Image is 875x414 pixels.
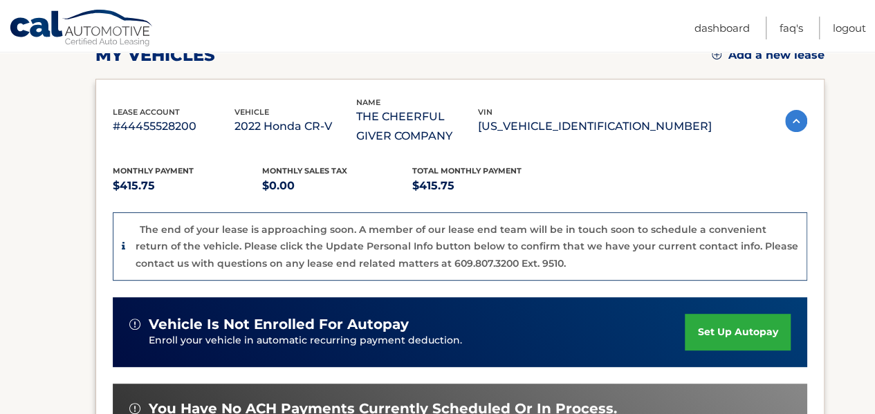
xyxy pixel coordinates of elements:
p: $0.00 [262,176,412,196]
p: THE CHEERFUL GIVER COMPANY [356,107,478,146]
img: alert-white.svg [129,403,140,414]
p: The end of your lease is approaching soon. A member of our lease end team will be in touch soon t... [136,223,798,270]
span: vehicle [234,107,269,117]
img: accordion-active.svg [785,110,807,132]
h2: my vehicles [95,45,215,66]
img: add.svg [712,50,721,59]
a: Logout [833,17,866,39]
p: $415.75 [113,176,263,196]
a: FAQ's [780,17,803,39]
span: vehicle is not enrolled for autopay [149,316,409,333]
span: name [356,97,380,107]
a: set up autopay [685,314,790,350]
p: $415.75 [412,176,562,196]
span: Total Monthly Payment [412,166,522,176]
a: Cal Automotive [9,9,154,49]
a: Dashboard [694,17,750,39]
p: [US_VEHICLE_IDENTIFICATION_NUMBER] [478,117,712,136]
span: Monthly Payment [113,166,194,176]
span: Monthly sales Tax [262,166,347,176]
p: #44455528200 [113,117,234,136]
p: 2022 Honda CR-V [234,117,356,136]
p: Enroll your vehicle in automatic recurring payment deduction. [149,333,685,348]
span: lease account [113,107,180,117]
a: Add a new lease [712,48,825,62]
img: alert-white.svg [129,319,140,330]
span: vin [478,107,492,117]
